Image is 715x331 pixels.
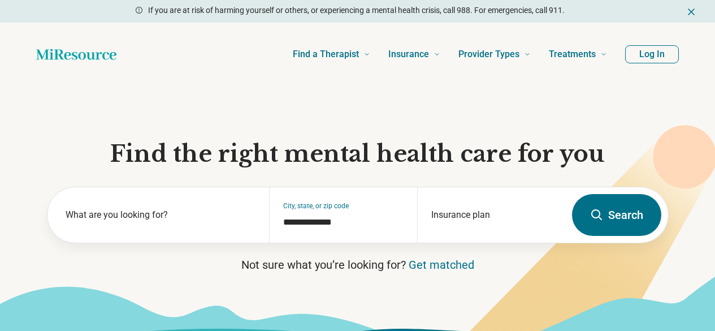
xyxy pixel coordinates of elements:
[458,46,519,62] span: Provider Types
[549,46,596,62] span: Treatments
[686,5,697,18] button: Dismiss
[293,46,359,62] span: Find a Therapist
[572,194,661,236] button: Search
[549,32,607,77] a: Treatments
[47,257,669,273] p: Not sure what you’re looking for?
[409,258,474,272] a: Get matched
[66,208,256,222] label: What are you looking for?
[458,32,531,77] a: Provider Types
[47,139,669,169] h1: Find the right mental health care for you
[388,32,440,77] a: Insurance
[36,43,116,66] a: Home page
[148,5,565,16] p: If you are at risk of harming yourself or others, or experiencing a mental health crisis, call 98...
[388,46,429,62] span: Insurance
[293,32,370,77] a: Find a Therapist
[625,45,679,63] button: Log In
